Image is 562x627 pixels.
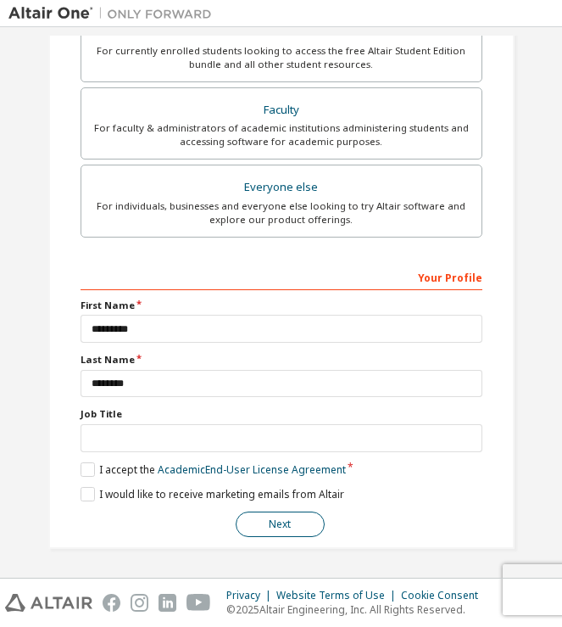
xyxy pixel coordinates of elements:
[159,594,176,612] img: linkedin.svg
[158,462,346,477] a: Academic End-User License Agreement
[81,462,346,477] label: I accept the
[236,512,325,537] button: Next
[186,594,211,612] img: youtube.svg
[81,263,482,290] div: Your Profile
[92,98,471,122] div: Faculty
[276,589,401,602] div: Website Terms of Use
[103,594,120,612] img: facebook.svg
[131,594,148,612] img: instagram.svg
[92,44,471,71] div: For currently enrolled students looking to access the free Altair Student Edition bundle and all ...
[8,5,220,22] img: Altair One
[81,487,344,501] label: I would like to receive marketing emails from Altair
[81,299,482,312] label: First Name
[92,121,471,148] div: For faculty & administrators of academic institutions administering students and accessing softwa...
[226,602,488,617] p: © 2025 Altair Engineering, Inc. All Rights Reserved.
[5,594,92,612] img: altair_logo.svg
[226,589,276,602] div: Privacy
[81,353,482,367] label: Last Name
[92,176,471,199] div: Everyone else
[81,407,482,421] label: Job Title
[92,199,471,227] div: For individuals, businesses and everyone else looking to try Altair software and explore our prod...
[401,589,488,602] div: Cookie Consent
